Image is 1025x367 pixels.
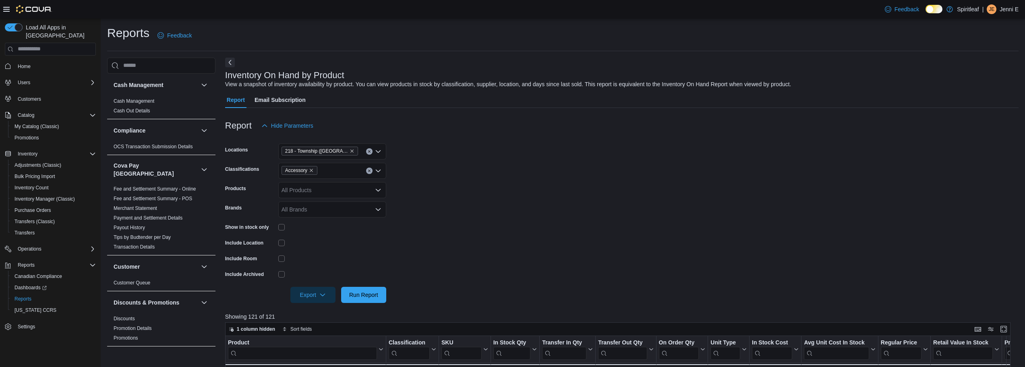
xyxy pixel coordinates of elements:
a: Purchase Orders [11,205,54,215]
button: Sort fields [279,324,315,334]
button: My Catalog (Classic) [8,121,99,132]
div: Transfer In Qty [542,339,586,346]
button: Unit Type [710,339,747,359]
span: Discounts [114,315,135,322]
div: Retail Value In Stock [933,339,993,346]
button: Operations [14,244,45,254]
h3: Cash Management [114,81,164,89]
a: Customers [14,94,44,104]
button: Run Report [341,287,386,303]
h1: Reports [107,25,149,41]
div: Cash Management [107,96,215,119]
span: Washington CCRS [11,305,96,315]
span: Purchase Orders [11,205,96,215]
div: In Stock Cost [752,339,792,359]
a: Adjustments (Classic) [11,160,64,170]
button: Users [14,78,33,87]
span: Operations [18,246,41,252]
label: Include Room [225,255,257,262]
span: 218 - Township ([GEOGRAPHIC_DATA]) [285,147,348,155]
button: Clear input [366,148,373,155]
span: Users [18,79,30,86]
span: My Catalog (Classic) [11,122,96,131]
span: OCS Transaction Submission Details [114,143,193,150]
span: Report [227,92,245,108]
button: Transfers (Classic) [8,216,99,227]
span: Inventory Manager (Classic) [14,196,75,202]
div: Transfer Out Qty [598,339,647,359]
a: Cash Management [114,98,154,104]
a: My Catalog (Classic) [11,122,62,131]
span: Accessory [285,166,307,174]
span: My Catalog (Classic) [14,123,59,130]
label: Show in stock only [225,224,269,230]
div: Compliance [107,142,215,155]
span: 1 column hidden [237,326,275,332]
a: Merchant Statement [114,205,157,211]
button: Catalog [14,110,37,120]
button: Inventory Manager (Classic) [8,193,99,205]
h3: Inventory On Hand by Product [225,70,344,80]
span: Run Report [349,291,378,299]
div: Customer [107,278,215,291]
button: Transfer In Qty [542,339,593,359]
a: Transaction Details [114,244,155,250]
button: Open list of options [375,206,381,213]
button: 1 column hidden [226,324,278,334]
span: Users [14,78,96,87]
span: Tips by Budtender per Day [114,234,171,241]
a: Promotion Details [114,326,152,331]
div: Classification [389,339,430,346]
button: Promotions [8,132,99,143]
span: Email Subscription [255,92,306,108]
span: Adjustments (Classic) [14,162,61,168]
span: 218 - Township (Calgary) [282,147,358,156]
span: JE [989,4,994,14]
a: Feedback [882,1,922,17]
h3: Report [225,121,252,131]
span: Bulk Pricing Import [14,173,55,180]
a: Inventory Manager (Classic) [11,194,78,204]
button: In Stock Qty [493,339,537,359]
span: Catalog [18,112,34,118]
div: SKU URL [441,339,482,359]
span: Cash Out Details [114,108,150,114]
a: Home [14,62,34,71]
span: Payout History [114,224,145,231]
span: Purchase Orders [14,207,51,214]
button: Customers [2,93,99,105]
a: Reports [11,294,35,304]
span: Promotions [11,133,96,143]
div: Transfer In Qty [542,339,586,359]
span: [US_STATE] CCRS [14,307,56,313]
span: Promotion Details [114,325,152,332]
button: Operations [2,243,99,255]
a: [US_STATE] CCRS [11,305,60,315]
a: Transfers (Classic) [11,217,58,226]
span: Inventory Count [11,183,96,193]
div: Unit Type [710,339,740,346]
div: Regular Price [881,339,921,359]
span: Promotions [14,135,39,141]
a: Canadian Compliance [11,272,65,281]
div: Discounts & Promotions [107,314,215,346]
span: Transfers (Classic) [11,217,96,226]
button: Customer [114,263,198,271]
span: Hide Parameters [271,122,313,130]
div: Avg Unit Cost In Stock [804,339,869,359]
a: Transfers [11,228,38,238]
button: Inventory [14,149,41,159]
a: Customer Queue [114,280,150,286]
p: Showing 121 of 121 [225,313,1019,321]
a: Fee and Settlement Summary - POS [114,196,192,201]
button: Classification [389,339,436,359]
span: Reports [11,294,96,304]
h3: Customer [114,263,140,271]
button: Reports [2,259,99,271]
label: Brands [225,205,242,211]
button: Keyboard shortcuts [973,324,983,334]
button: Remove Accessory from selection in this group [309,168,314,173]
